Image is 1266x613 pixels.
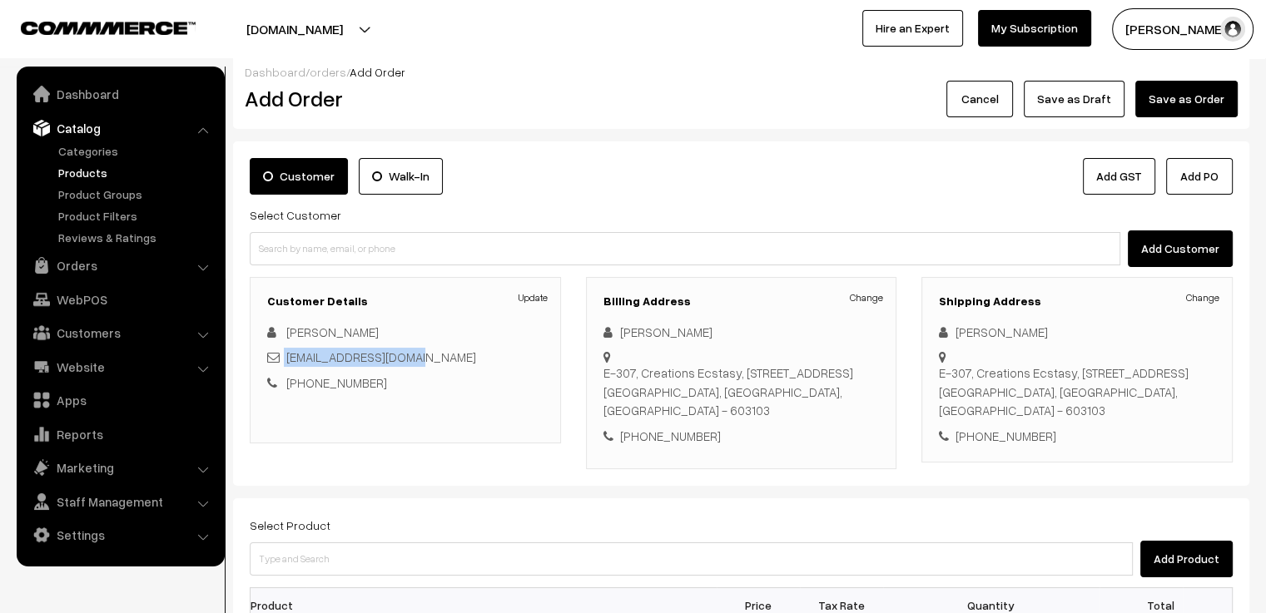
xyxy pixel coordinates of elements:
a: Website [21,352,219,382]
img: COMMMERCE [21,22,196,34]
a: Dashboard [245,65,305,79]
a: Catalog [21,113,219,143]
a: Settings [21,520,219,550]
div: E-307, Creations Ecstasy, [STREET_ADDRESS] [GEOGRAPHIC_DATA], [GEOGRAPHIC_DATA], [GEOGRAPHIC_DATA... [939,363,1215,420]
a: Reports [21,419,219,449]
input: Type and Search [250,542,1133,576]
span: Add Order [350,65,405,79]
a: Change [850,290,883,305]
div: / / [245,63,1238,81]
a: Change [1186,290,1219,305]
button: Add Customer [1128,230,1233,267]
div: [PHONE_NUMBER] [603,427,880,446]
label: Select Customer [250,206,341,224]
a: My Subscription [978,10,1091,47]
div: E-307, Creations Ecstasy, [STREET_ADDRESS] [GEOGRAPHIC_DATA], [GEOGRAPHIC_DATA], [GEOGRAPHIC_DATA... [603,363,880,420]
a: Staff Management [21,487,219,517]
label: Customer [250,158,348,195]
h2: Add Order [245,86,559,111]
button: Cancel [946,81,1013,117]
div: [PERSON_NAME] [603,323,880,342]
img: user [1220,17,1245,42]
div: [PHONE_NUMBER] [939,427,1215,446]
a: [PERSON_NAME] [286,324,379,339]
h3: Billing Address [603,294,880,309]
label: Select Product [250,517,330,534]
input: Search by name, email, or phone [250,232,1120,265]
a: orders [310,65,346,79]
button: Save as Order [1135,81,1238,117]
a: [PHONE_NUMBER] [286,375,387,390]
button: [DOMAIN_NAME] [188,8,401,50]
div: [PERSON_NAME] [939,323,1215,342]
h3: Customer Details [267,294,544,309]
a: Marketing [21,452,219,482]
a: Reviews & Ratings [54,229,219,246]
button: Add Product [1140,541,1233,577]
a: [EMAIL_ADDRESS][DOMAIN_NAME] [286,349,476,364]
a: Add GST [1083,158,1155,195]
a: Products [54,164,219,181]
a: Hire an Expert [862,10,963,47]
label: Walk-In [359,158,443,195]
a: Categories [54,142,219,160]
a: Product Filters [54,207,219,225]
a: Update [519,290,548,305]
a: Orders [21,250,219,280]
h3: Shipping Address [939,294,1215,309]
a: Customers [21,318,219,348]
button: Save as Draft [1024,81,1125,117]
a: COMMMERCE [21,17,166,37]
a: Dashboard [21,79,219,109]
a: WebPOS [21,284,219,314]
button: Add PO [1166,158,1233,195]
a: Product Groups [54,185,219,203]
button: [PERSON_NAME] C [1112,8,1254,50]
a: Apps [21,385,219,415]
